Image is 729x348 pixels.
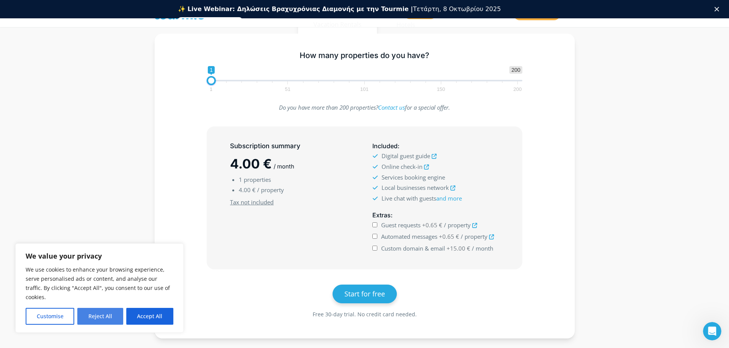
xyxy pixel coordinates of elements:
[208,66,215,74] span: 1
[209,87,214,91] span: 1
[381,221,421,229] span: Guest requests
[372,211,391,219] span: Extras
[333,285,397,303] a: Start for free
[509,66,522,74] span: 200
[372,210,499,220] h5: :
[436,194,462,202] a: and more
[178,5,501,13] div: Τετάρτη, 8 Οκτωβρίου 2025
[244,176,271,183] span: properties
[77,308,123,325] button: Reject All
[382,163,422,170] span: Online check-in
[178,5,413,13] b: ✨ Live Webinar: Δηλώσεις Βραχυχρόνιας Διαμονής με την Tourmie |
[26,308,74,325] button: Customise
[126,308,173,325] button: Accept All
[435,87,446,91] span: 150
[461,233,488,240] span: / property
[372,141,499,151] h5: :
[284,87,292,91] span: 51
[257,186,284,194] span: / property
[447,244,470,252] span: +15.00 €
[444,221,471,229] span: / property
[439,233,459,240] span: +0.65 €
[381,233,437,240] span: Automated messages
[178,17,243,26] a: Εγγραφείτε δωρεάν
[472,244,493,252] span: / month
[230,156,272,172] span: 4.00 €
[26,251,173,261] p: We value your privacy
[382,194,462,202] span: Live chat with guests
[239,186,256,194] span: 4.00 €
[382,184,449,191] span: Local businesses network
[382,152,430,160] span: Digital guest guide
[381,244,445,252] span: Custom domain & email
[703,322,721,340] iframe: Intercom live chat
[378,104,405,111] a: Contact us
[274,163,294,170] span: / month
[512,87,523,91] span: 200
[239,176,242,183] span: 1
[359,87,370,91] span: 101
[207,51,522,60] h5: How many properties do you have?
[230,198,274,206] u: Tax not included
[26,265,173,302] p: We use cookies to enhance your browsing experience, serve personalised ads or content, and analys...
[207,102,522,113] p: Do you have more than 200 properties? for a special offer.
[714,7,722,11] div: Κλείσιμο
[344,289,385,298] span: Start for free
[372,142,398,150] span: Included
[230,141,356,151] h5: Subscription summary
[382,173,445,181] span: Services booking engine
[422,221,442,229] span: +0.65 €
[313,311,417,318] span: Free 30-day trial. No credit card needed.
